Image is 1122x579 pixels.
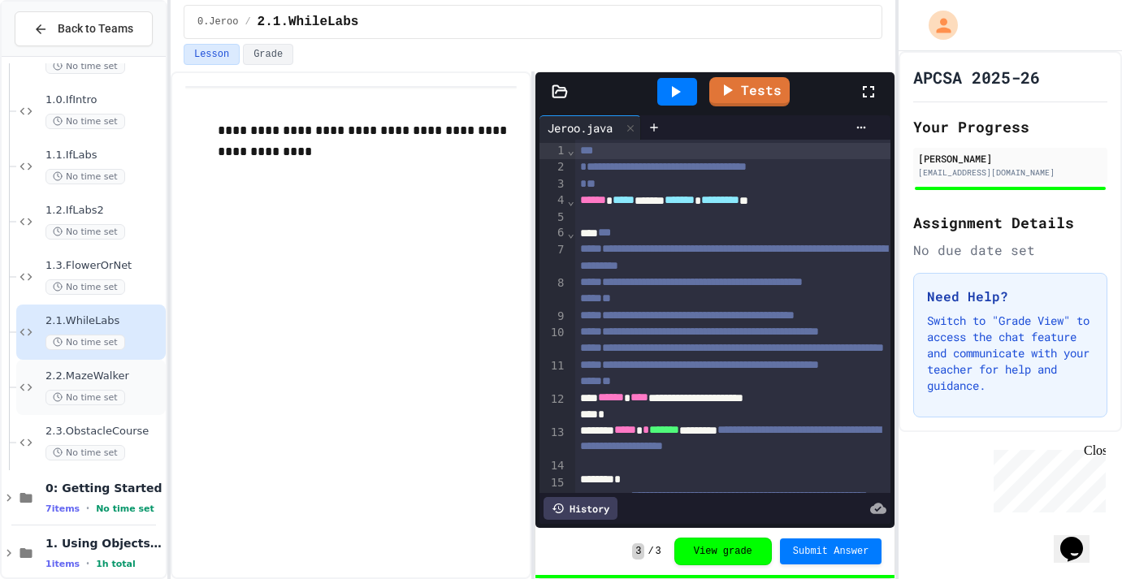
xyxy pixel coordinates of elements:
[539,225,566,241] div: 6
[793,545,869,558] span: Submit Answer
[45,425,162,439] span: 2.3.ObstacleCourse
[927,287,1094,306] h3: Need Help?
[539,475,566,491] div: 15
[58,20,133,37] span: Back to Teams
[566,144,574,157] span: Fold line
[45,559,80,569] span: 1 items
[45,224,125,240] span: No time set
[544,497,617,520] div: History
[539,176,566,192] div: 3
[45,335,125,350] span: No time set
[15,11,153,46] button: Back to Teams
[632,543,644,560] span: 3
[539,358,566,391] div: 11
[96,503,154,514] span: No time set
[539,242,566,275] div: 7
[243,44,293,65] button: Grade
[987,443,1106,512] iframe: chat widget
[566,492,574,505] span: Fold line
[45,204,162,218] span: 1.2.IfLabs2
[927,313,1094,394] p: Switch to "Grade View" to access the chat feature and communicate with your teacher for help and ...
[184,44,240,65] button: Lesson
[6,6,112,103] div: Chat with us now!Close
[45,169,125,184] span: No time set
[45,369,162,383] span: 2.2.MazeWalker
[45,390,125,405] span: No time set
[539,309,566,325] div: 9
[656,545,661,558] span: 3
[96,559,136,569] span: 1h total
[913,115,1107,138] h2: Your Progress
[913,211,1107,234] h2: Assignment Details
[913,240,1107,260] div: No due date set
[539,192,566,209] div: 4
[566,194,574,207] span: Fold line
[539,119,621,136] div: Jeroo.java
[539,458,566,474] div: 14
[45,93,162,107] span: 1.0.IfIntro
[45,503,80,514] span: 7 items
[45,114,125,129] span: No time set
[539,115,641,140] div: Jeroo.java
[539,325,566,358] div: 10
[913,66,1040,89] h1: APCSA 2025-26
[45,314,162,328] span: 2.1.WhileLabs
[648,545,653,558] span: /
[674,538,772,565] button: View grade
[539,159,566,175] div: 2
[539,210,566,226] div: 5
[45,279,125,295] span: No time set
[539,425,566,458] div: 13
[918,166,1103,179] div: [EMAIL_ADDRESS][DOMAIN_NAME]
[1054,514,1106,563] iframe: chat widget
[539,391,566,425] div: 12
[45,58,125,74] span: No time set
[197,15,238,28] span: 0.Jeroo
[45,149,162,162] span: 1.1.IfLabs
[245,15,250,28] span: /
[539,275,566,309] div: 8
[912,6,962,44] div: My Account
[258,12,359,32] span: 2.1.WhileLabs
[86,502,89,515] span: •
[780,538,882,564] button: Submit Answer
[45,259,162,273] span: 1.3.FlowerOrNet
[45,481,162,495] span: 0: Getting Started
[86,557,89,570] span: •
[45,445,125,460] span: No time set
[918,151,1103,166] div: [PERSON_NAME]
[566,227,574,240] span: Fold line
[45,536,162,551] span: 1. Using Objects and Methods
[539,491,566,508] div: 16
[539,143,566,159] div: 1
[709,77,790,106] a: Tests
